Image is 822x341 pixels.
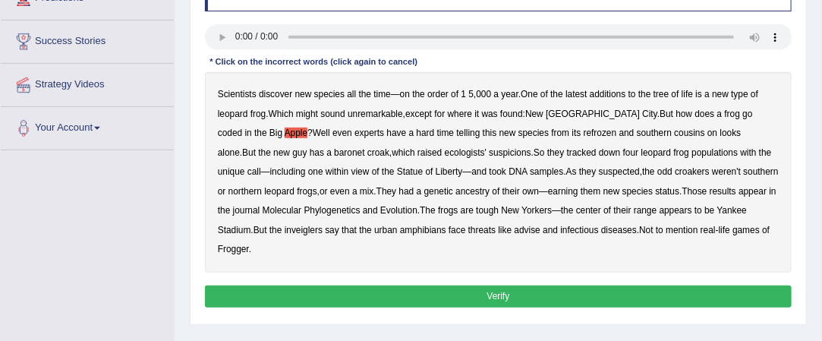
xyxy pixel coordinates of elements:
[474,109,479,119] b: it
[770,186,776,197] b: in
[561,205,574,216] b: the
[233,205,260,216] b: journal
[405,109,432,119] b: except
[634,205,657,216] b: range
[493,186,500,197] b: of
[731,89,748,99] b: type
[732,225,760,235] b: games
[351,166,370,177] b: view
[205,72,792,273] div: — , . . , : . ? . , . — — . , , . — . . — . . - .
[550,89,563,99] b: the
[296,109,318,119] b: might
[530,166,563,177] b: samples
[581,186,600,197] b: them
[326,147,332,158] b: a
[500,109,523,119] b: found
[622,186,653,197] b: species
[682,89,693,99] b: life
[525,109,543,119] b: New
[264,186,294,197] b: leopard
[656,186,680,197] b: status
[1,21,174,58] a: Success Stories
[352,186,357,197] b: a
[359,89,372,99] b: the
[717,205,747,216] b: Yankee
[455,186,490,197] b: ancestry
[590,89,626,99] b: additions
[566,166,577,177] b: As
[254,128,267,138] b: the
[599,147,620,158] b: down
[397,166,423,177] b: Statue
[270,166,306,177] b: including
[565,89,587,99] b: latest
[691,147,738,158] b: populations
[502,89,518,99] b: year
[313,128,330,138] b: Well
[424,186,453,197] b: genetic
[412,89,425,99] b: the
[521,205,552,216] b: Yorkers
[682,186,707,197] b: Those
[672,89,679,99] b: of
[376,186,396,197] b: They
[521,89,537,99] b: One
[417,147,442,158] b: raised
[695,89,702,99] b: is
[409,128,414,138] b: a
[1,107,174,145] a: Your Account
[502,186,520,197] b: their
[387,128,407,138] b: have
[417,128,435,138] b: hard
[228,186,262,197] b: northern
[218,166,245,177] b: unique
[468,225,496,235] b: threats
[725,109,741,119] b: frog
[675,166,710,177] b: croakers
[372,166,380,177] b: of
[359,225,372,235] b: the
[259,89,292,99] b: discover
[426,166,433,177] b: of
[218,109,248,119] b: leopard
[334,147,364,158] b: baronet
[269,109,294,119] b: Which
[501,205,519,216] b: New
[285,225,323,235] b: inveiglers
[451,89,458,99] b: of
[269,128,282,138] b: Big
[720,128,742,138] b: looks
[445,147,487,158] b: ecologists'
[326,166,348,177] b: within
[242,147,256,158] b: But
[551,128,569,138] b: from
[360,186,374,197] b: mix
[704,89,710,99] b: a
[707,128,717,138] b: on
[218,205,231,216] b: the
[694,205,702,216] b: to
[250,109,266,119] b: frog
[751,89,758,99] b: of
[674,147,690,158] b: frog
[471,166,487,177] b: and
[285,128,307,138] b: Apple
[320,186,328,197] b: or
[218,186,226,197] b: or
[741,147,757,158] b: with
[642,109,657,119] b: City
[434,109,445,119] b: for
[509,166,527,177] b: DNA
[704,205,714,216] b: be
[666,225,698,235] b: mention
[308,166,323,177] b: one
[330,186,350,197] b: even
[567,147,597,158] b: tracked
[310,147,324,158] b: has
[367,147,389,158] b: croak
[572,128,581,138] b: its
[273,147,290,158] b: new
[332,128,352,138] b: even
[218,244,249,254] b: Frogger
[304,205,361,216] b: Phylogenetics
